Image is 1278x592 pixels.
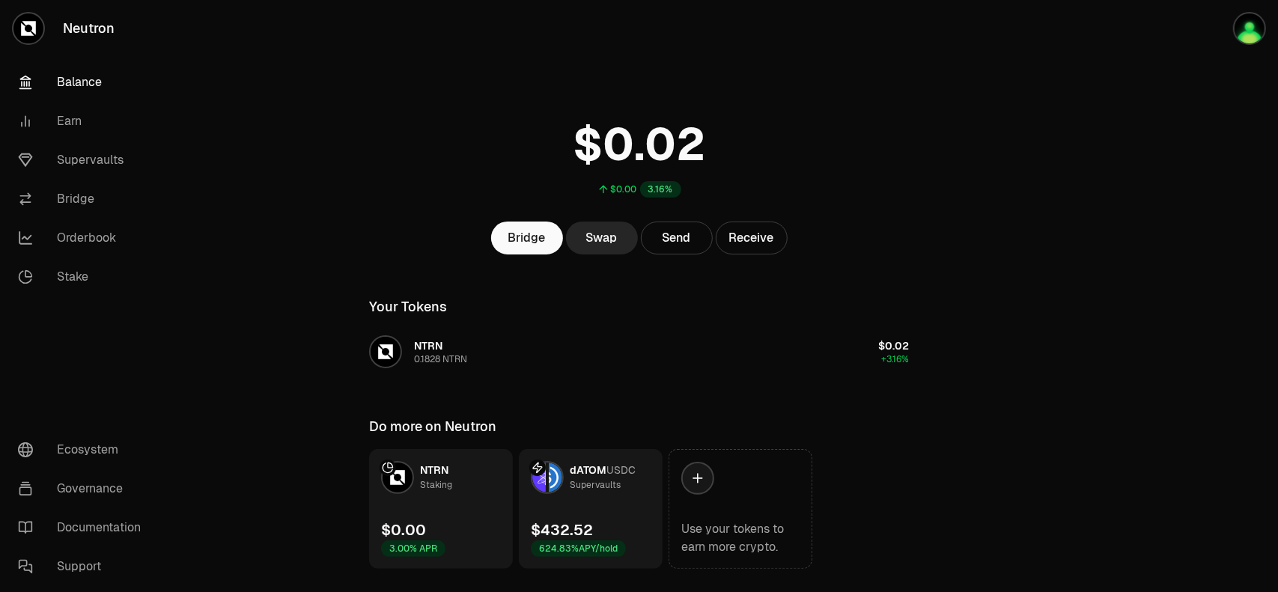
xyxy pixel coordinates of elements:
div: $432.52 [531,519,593,540]
a: Support [6,547,162,586]
a: Stake [6,257,162,296]
span: NTRN [414,339,442,353]
div: 3.00% APR [381,540,445,557]
img: dATOM Logo [532,463,546,492]
a: Earn [6,102,162,141]
div: Staking [420,477,452,492]
div: Do more on Neutron [369,416,496,437]
div: Use your tokens to earn more crypto. [681,520,800,556]
a: Supervaults [6,141,162,180]
button: Receive [716,222,788,254]
a: Swap [566,222,638,254]
span: USDC [606,463,636,477]
img: NTRN Logo [371,337,401,367]
a: Bridge [491,222,563,254]
img: sw-firefox [1235,13,1265,43]
img: NTRN Logo [383,463,413,492]
button: Send [641,222,713,254]
div: $0.00 [381,519,426,540]
img: USDC Logo [549,463,562,492]
a: Use your tokens to earn more crypto. [669,449,812,569]
a: Documentation [6,508,162,547]
div: Supervaults [570,477,621,492]
div: 3.16% [640,181,681,198]
a: Orderbook [6,219,162,257]
div: 0.1828 NTRN [414,353,467,365]
a: Ecosystem [6,430,162,469]
span: dATOM [570,463,606,477]
a: Governance [6,469,162,508]
a: dATOM LogoUSDC LogodATOMUSDCSupervaults$432.52624.83%APY/hold [519,449,663,569]
a: NTRN LogoNTRNStaking$0.003.00% APR [369,449,513,569]
div: 624.83% APY/hold [531,540,626,557]
a: Bridge [6,180,162,219]
span: $0.02 [878,339,909,353]
span: +3.16% [881,353,909,365]
div: $0.00 [611,183,637,195]
span: NTRN [420,463,448,477]
button: NTRN LogoNTRN0.1828 NTRN$0.02+3.16% [360,329,918,374]
div: Your Tokens [369,296,447,317]
a: Balance [6,63,162,102]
